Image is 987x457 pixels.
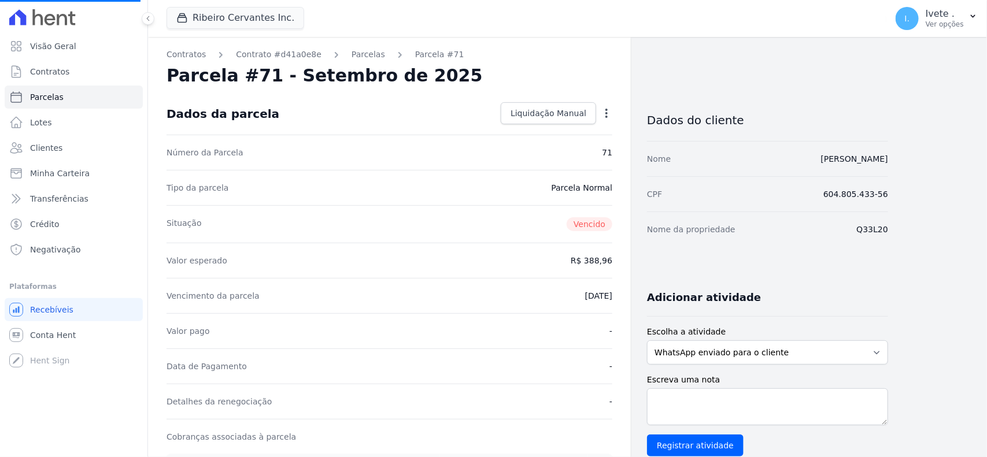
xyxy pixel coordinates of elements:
a: Parcelas [5,86,143,109]
a: Crédito [5,213,143,236]
a: Contratos [5,60,143,83]
a: Visão Geral [5,35,143,58]
a: Transferências [5,187,143,210]
a: [PERSON_NAME] [821,154,888,164]
span: I. [905,14,910,23]
span: Parcelas [30,91,64,103]
a: Liquidação Manual [501,102,596,124]
h3: Adicionar atividade [647,291,761,304]
button: Ribeiro Cervantes Inc. [167,7,304,29]
dt: Nome da propriedade [647,224,735,235]
dt: Nome [647,153,671,165]
span: Contratos [30,66,69,77]
nav: Breadcrumb [167,49,612,61]
a: Contrato #d41a0e8e [236,49,321,61]
span: Negativação [30,244,81,255]
dd: 71 [602,147,612,158]
dd: R$ 388,96 [571,255,612,266]
a: Parcelas [352,49,385,61]
dt: Data de Pagamento [167,361,247,372]
p: Ivete . [926,8,964,20]
dt: Vencimento da parcela [167,290,260,302]
button: I. Ivete . Ver opções [886,2,987,35]
dt: Número da Parcela [167,147,243,158]
span: Visão Geral [30,40,76,52]
a: Conta Hent [5,324,143,347]
span: Transferências [30,193,88,205]
dt: CPF [647,188,662,200]
span: Liquidação Manual [511,107,586,119]
dt: Detalhes da renegociação [167,396,272,407]
dd: - [609,325,612,337]
input: Registrar atividade [647,434,744,456]
dt: Situação [167,217,202,231]
span: Crédito [30,218,60,230]
div: Plataformas [9,280,138,293]
dt: Valor esperado [167,255,227,266]
dd: - [609,361,612,372]
h2: Parcela #71 - Setembro de 2025 [167,65,483,86]
span: Conta Hent [30,329,76,341]
dd: Parcela Normal [551,182,612,194]
a: Recebíveis [5,298,143,321]
span: Minha Carteira [30,168,90,179]
div: Dados da parcela [167,107,279,121]
a: Minha Carteira [5,162,143,185]
a: Negativação [5,238,143,261]
label: Escreva uma nota [647,374,888,386]
dd: - [609,396,612,407]
a: Clientes [5,136,143,159]
p: Ver opções [926,20,964,29]
span: Lotes [30,117,52,128]
h3: Dados do cliente [647,113,888,127]
dt: Tipo da parcela [167,182,229,194]
a: Contratos [167,49,206,61]
span: Clientes [30,142,62,154]
span: Recebíveis [30,304,73,315]
span: Vencido [567,217,612,231]
dd: 604.805.433-56 [823,188,888,200]
label: Escolha a atividade [647,326,888,338]
dt: Valor pago [167,325,210,337]
dd: Q33L20 [857,224,888,235]
a: Parcela #71 [415,49,464,61]
a: Lotes [5,111,143,134]
dd: [DATE] [585,290,612,302]
dt: Cobranças associadas à parcela [167,431,296,443]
